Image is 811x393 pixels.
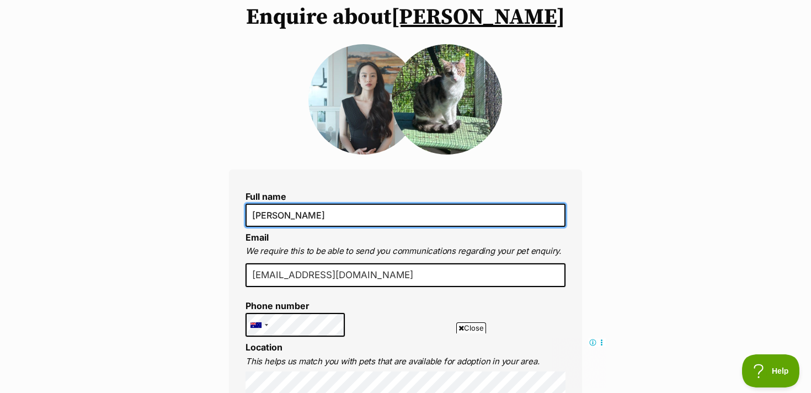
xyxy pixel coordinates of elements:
input: E.g. Jimmy Chew [246,204,565,227]
label: Phone number [246,301,345,311]
label: Full name [246,192,565,201]
a: [PERSON_NAME] [391,3,565,31]
img: Tommy [392,44,502,155]
iframe: To enrich screen reader interactions, please activate Accessibility in Grammarly extension settings [205,338,606,387]
p: We require this to be able to send you communications regarding your pet enquiry. [246,245,565,258]
h1: Enquire about [229,4,582,30]
span: Close [456,322,486,333]
label: Email [246,232,269,243]
iframe: Help Scout Beacon - Open [742,354,800,387]
div: Australia: +61 [246,314,271,337]
img: lgxkorhcfhhuneyyfii9.jpg [308,44,419,155]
